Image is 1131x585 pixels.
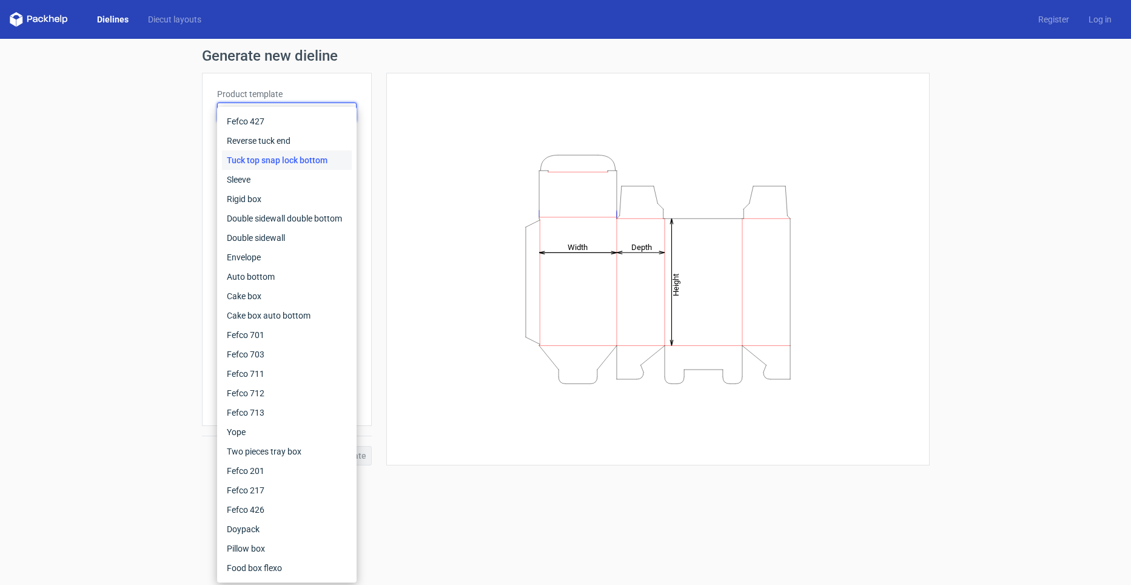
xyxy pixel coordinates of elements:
div: Food box flexo [222,558,352,578]
tspan: Depth [631,242,652,251]
a: Diecut layouts [138,13,211,25]
div: Double sidewall double bottom [222,209,352,228]
span: Tuck top snap lock bottom [223,106,342,118]
div: Cake box auto bottom [222,306,352,325]
h1: Generate new dieline [202,49,930,63]
div: Reverse tuck end [222,131,352,150]
div: Fefco 427 [222,112,352,131]
div: Pillow box [222,539,352,558]
tspan: Width [567,242,587,251]
tspan: Height [671,273,680,296]
a: Log in [1079,13,1121,25]
div: Fefco 217 [222,481,352,500]
div: Fefco 201 [222,461,352,481]
div: Double sidewall [222,228,352,248]
div: Cake box [222,286,352,306]
div: Auto bottom [222,267,352,286]
div: Two pieces tray box [222,442,352,461]
div: Fefco 703 [222,345,352,364]
div: Rigid box [222,189,352,209]
a: Register [1029,13,1079,25]
div: Sleeve [222,170,352,189]
div: Yope [222,422,352,442]
div: Doypack [222,519,352,539]
div: Fefco 711 [222,364,352,384]
div: Fefco 426 [222,500,352,519]
div: Envelope [222,248,352,267]
a: Dielines [87,13,138,25]
div: Tuck top snap lock bottom [222,150,352,170]
label: Product template [217,88,357,100]
div: Fefco 701 [222,325,352,345]
div: Fefco 713 [222,403,352,422]
div: Fefco 712 [222,384,352,403]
